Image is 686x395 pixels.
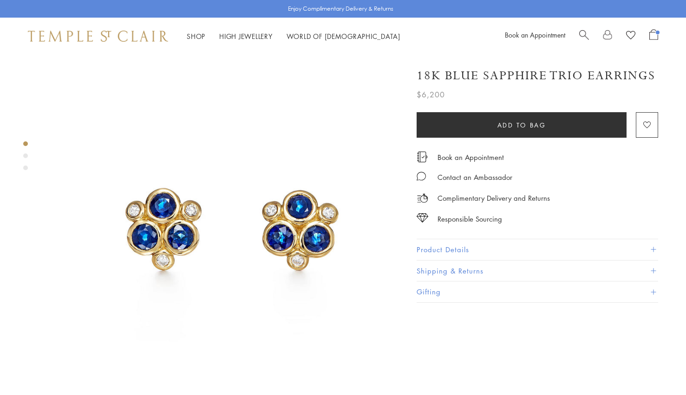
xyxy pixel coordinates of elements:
a: World of [DEMOGRAPHIC_DATA]World of [DEMOGRAPHIC_DATA] [287,32,400,41]
img: icon_delivery.svg [417,192,428,204]
img: MessageIcon-01_2.svg [417,172,426,181]
div: Product gallery navigation [23,139,28,178]
a: Open Shopping Bag [649,29,658,43]
a: High JewelleryHigh Jewellery [219,32,273,41]
span: Add to bag [497,120,546,130]
button: Add to bag [417,112,627,138]
button: Shipping & Returns [417,261,658,281]
div: Responsible Sourcing [438,213,502,225]
a: ShopShop [187,32,205,41]
nav: Main navigation [187,31,400,42]
a: Book an Appointment [505,30,565,39]
p: Enjoy Complimentary Delivery & Returns [288,4,393,13]
span: $6,200 [417,89,445,101]
img: icon_sourcing.svg [417,213,428,223]
p: Complimentary Delivery and Returns [438,192,550,204]
img: Temple St. Clair [28,31,168,42]
h1: 18K Blue Sapphire Trio Earrings [417,68,655,84]
a: Search [579,29,589,43]
a: View Wishlist [626,29,635,43]
button: Product Details [417,239,658,260]
img: icon_appointment.svg [417,152,428,162]
a: Book an Appointment [438,152,504,162]
div: Contact an Ambassador [438,172,512,183]
button: Gifting [417,281,658,302]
